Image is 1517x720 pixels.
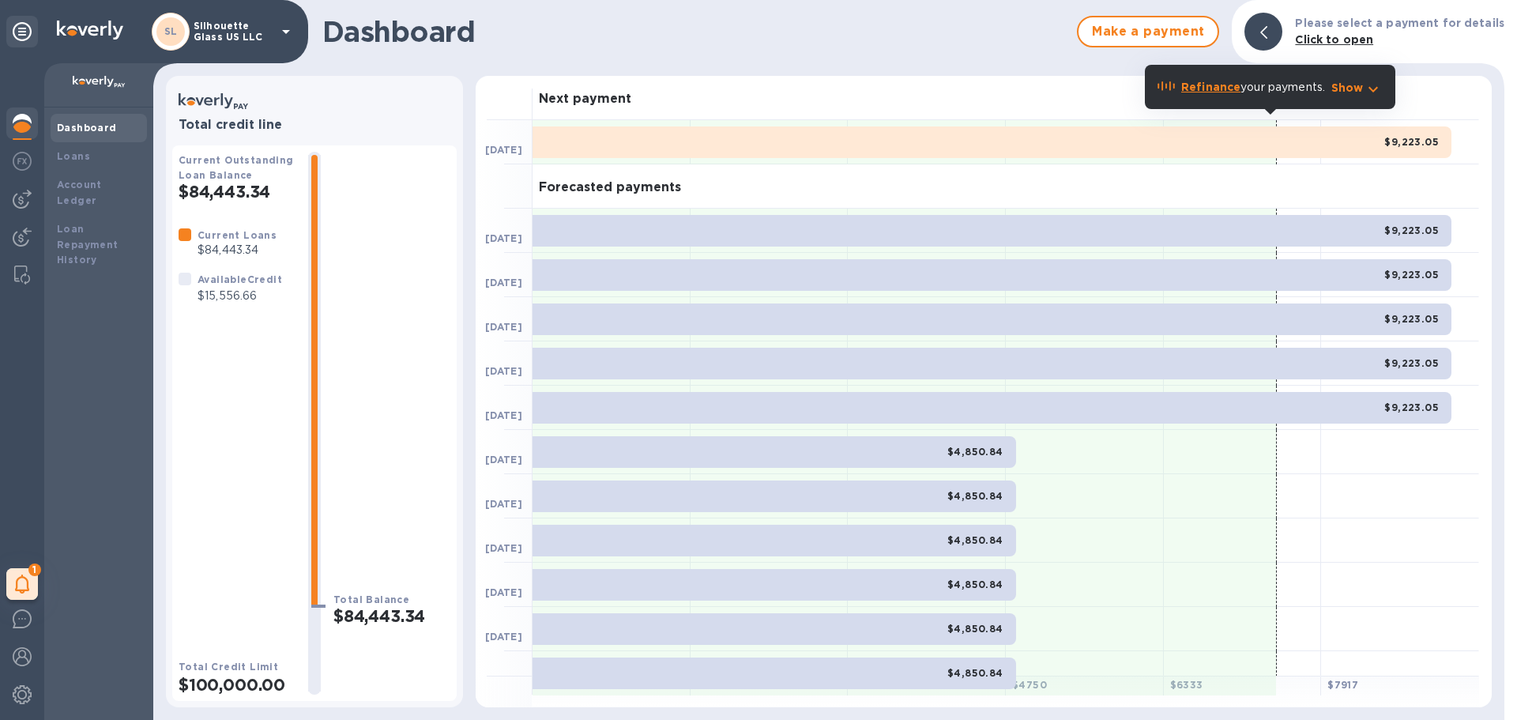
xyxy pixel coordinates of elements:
b: [DATE] [485,409,522,421]
b: $4,850.84 [947,667,1003,679]
h1: Dashboard [322,15,1069,48]
h2: $84,443.34 [333,606,450,626]
button: Make a payment [1077,16,1219,47]
h3: Total credit line [179,118,450,133]
b: [DATE] [485,542,522,554]
div: Unpin categories [6,16,38,47]
b: Current Loans [198,229,277,241]
span: Make a payment [1091,22,1205,41]
p: your payments. [1181,79,1325,96]
b: Available Credit [198,273,282,285]
b: $4,850.84 [947,446,1003,458]
b: $4,850.84 [947,579,1003,590]
b: [DATE] [485,586,522,598]
b: [DATE] [485,454,522,466]
b: $9,223.05 [1384,269,1439,281]
p: Show [1331,80,1364,96]
img: Logo [57,21,123,40]
b: Current Outstanding Loan Balance [179,154,294,181]
b: Total Credit Limit [179,661,278,673]
b: Loans [57,150,90,162]
b: [DATE] [485,144,522,156]
p: $84,443.34 [198,242,277,258]
b: Refinance [1181,81,1240,93]
b: $4,850.84 [947,490,1003,502]
b: $9,223.05 [1384,357,1439,369]
b: [DATE] [485,365,522,377]
b: SL [164,25,178,37]
b: Total Balance [333,594,409,605]
b: Click to open [1295,33,1373,46]
button: Show [1331,80,1383,96]
b: $9,223.05 [1384,224,1439,236]
span: 1 [28,564,41,576]
b: [DATE] [485,277,522,288]
img: Foreign exchange [13,152,32,171]
b: $4,850.84 [947,534,1003,546]
b: $4,850.84 [947,623,1003,635]
b: [DATE] [485,631,522,643]
b: $9,223.05 [1384,136,1439,148]
h3: Next payment [539,92,631,107]
b: Please select a payment for details [1295,17,1504,29]
b: Loan Repayment History [57,223,119,266]
b: $9,223.05 [1384,401,1439,413]
p: Silhouette Glass US LLC [194,21,273,43]
b: [DATE] [485,321,522,333]
h2: $84,443.34 [179,182,295,202]
b: $ 7917 [1327,679,1358,691]
b: [DATE] [485,498,522,510]
h3: Forecasted payments [539,180,681,195]
h2: $100,000.00 [179,675,295,695]
b: Account Ledger [57,179,102,206]
b: [DATE] [485,232,522,244]
b: $9,223.05 [1384,313,1439,325]
p: $15,556.66 [198,288,282,304]
b: Dashboard [57,122,117,134]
